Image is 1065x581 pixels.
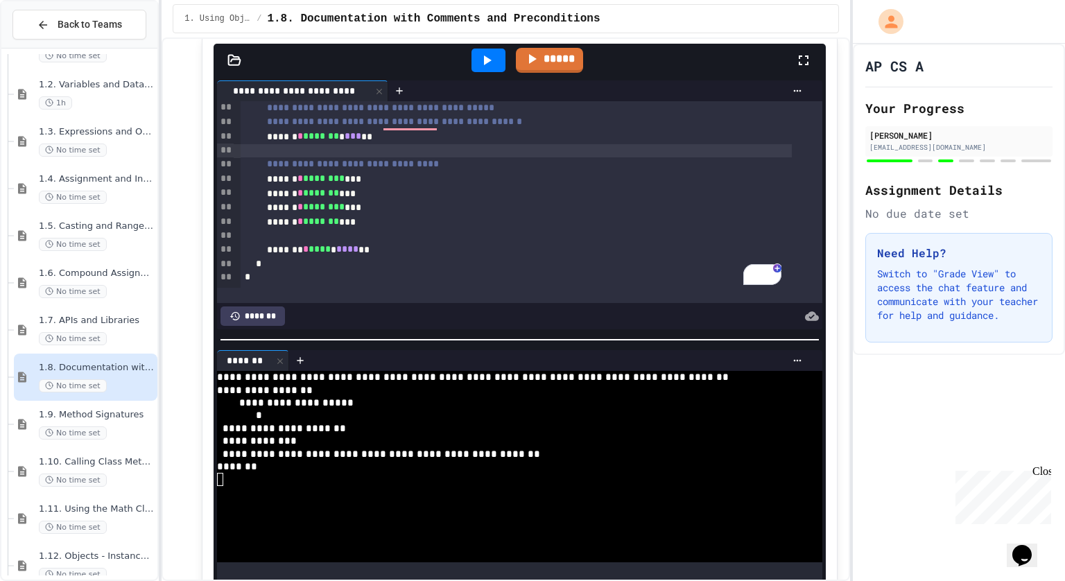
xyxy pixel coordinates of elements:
iframe: chat widget [1007,526,1051,567]
div: [PERSON_NAME] [869,129,1048,141]
span: 1.3. Expressions and Output [New] [39,126,155,138]
span: No time set [39,332,107,345]
span: 1.2. Variables and Data Types [39,79,155,91]
span: 1.11. Using the Math Class [39,503,155,515]
span: / [257,13,261,24]
p: Switch to "Grade View" to access the chat feature and communicate with your teacher for help and ... [877,267,1041,322]
span: 1.4. Assignment and Input [39,173,155,185]
span: No time set [39,191,107,204]
h2: Assignment Details [865,180,1053,200]
button: Back to Teams [12,10,146,40]
span: 1.8. Documentation with Comments and Preconditions [267,10,600,27]
span: 1.7. APIs and Libraries [39,315,155,327]
h3: Need Help? [877,245,1041,261]
h1: AP CS A [865,56,924,76]
span: 1. Using Objects and Methods [184,13,251,24]
span: 1.10. Calling Class Methods [39,456,155,468]
div: No due date set [865,205,1053,222]
span: No time set [39,426,107,440]
div: Chat with us now!Close [6,6,96,88]
span: No time set [39,49,107,62]
div: [EMAIL_ADDRESS][DOMAIN_NAME] [869,142,1048,153]
span: No time set [39,285,107,298]
span: 1.8. Documentation with Comments and Preconditions [39,362,155,374]
span: No time set [39,568,107,581]
iframe: chat widget [950,465,1051,524]
h2: Your Progress [865,98,1053,118]
span: Back to Teams [58,17,122,32]
div: My Account [864,6,907,37]
span: 1.12. Objects - Instances of Classes [39,550,155,562]
span: No time set [39,521,107,534]
span: No time set [39,474,107,487]
span: No time set [39,379,107,392]
span: 1.5. Casting and Ranges of Values [39,220,155,232]
span: 1.9. Method Signatures [39,409,155,421]
span: No time set [39,144,107,157]
span: 1h [39,96,72,110]
span: 1.6. Compound Assignment Operators [39,268,155,279]
span: No time set [39,238,107,251]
